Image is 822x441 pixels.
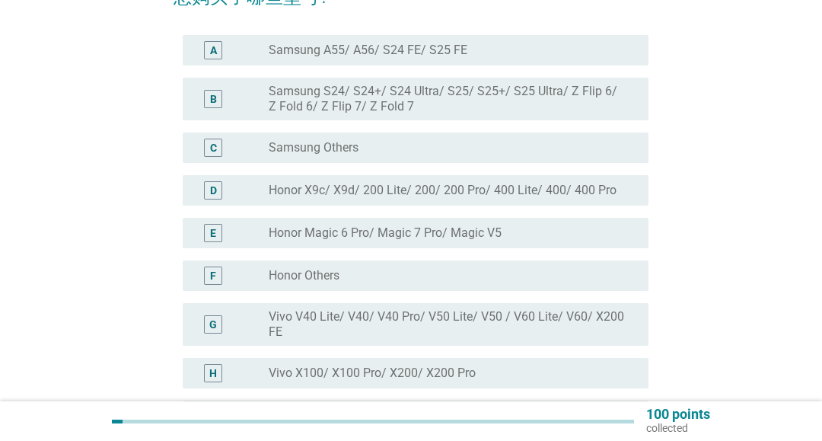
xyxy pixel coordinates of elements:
[210,91,217,107] div: B
[269,183,616,198] label: Honor X9c/ X9d/ 200 Lite/ 200/ 200 Pro/ 400 Lite/ 400/ 400 Pro
[269,225,502,241] label: Honor Magic 6 Pro/ Magic 7 Pro/ Magic V5
[646,421,710,435] p: collected
[269,366,476,381] label: Vivo X100/ X100 Pro/ X200/ X200 Pro
[209,366,217,382] div: H
[210,268,216,284] div: F
[210,183,217,199] div: D
[210,225,216,241] div: E
[269,84,624,114] label: Samsung S24/ S24+/ S24 Ultra/ S25/ S25+/ S25 Ultra/ Z Flip 6/ Z Fold 6/ Z Flip 7/ Z Fold 7
[269,140,358,155] label: Samsung Others
[209,317,217,333] div: G
[269,268,339,283] label: Honor Others
[210,140,217,156] div: C
[646,407,710,421] p: 100 points
[269,43,467,58] label: Samsung A55/ A56/ S24 FE/ S25 FE
[269,309,624,340] label: Vivo V40 Lite/ V40/ V40 Pro/ V50 Lite/ V50 / V60 Lite/ V60/ X200 FE
[210,43,217,59] div: A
